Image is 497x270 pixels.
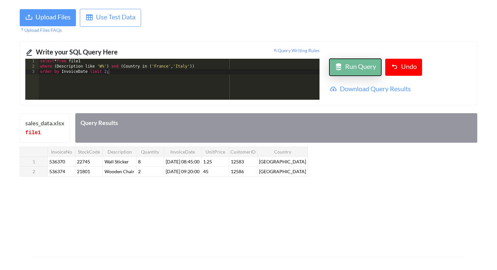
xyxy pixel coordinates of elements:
div: 2 [25,64,39,69]
span: 12586 [229,167,245,176]
span: 8 [137,157,142,166]
th: Country [257,147,308,156]
div: Query Results [75,113,477,143]
span: Wooden Chair [103,167,136,176]
button: Upload Files [20,9,76,26]
span: [GEOGRAPHIC_DATA] [258,157,307,166]
div: 3 [25,69,39,74]
code: file 1 [25,130,41,136]
div: Download Query Results [340,84,472,95]
button: Undo [385,59,422,76]
span: 2 [137,167,142,176]
span: 12583 [229,157,245,166]
div: Undo [401,61,417,73]
th: StockCode [75,147,103,156]
span: 536370 [48,157,66,166]
div: sales_data.xlsx [25,119,64,128]
th: InvoiceDate [164,147,201,156]
div: Run Query [345,61,376,73]
div: Upload Files [35,12,71,24]
span: Upload Files FAQs [20,27,62,33]
span: [DATE] 09:20:00 [164,167,201,176]
span: Query Writing Rules [273,48,319,53]
th: InvoiceNo [48,147,75,156]
th: CustomerID [229,147,257,156]
span: Wall Sticker [103,157,130,166]
th: Description [103,147,136,156]
button: Run Query [329,59,381,76]
th: 1 [20,156,48,166]
span: 22745 [76,157,91,166]
th: 2 [20,166,48,176]
span: [DATE] 08:45:00 [164,157,201,166]
span: 536374 [48,167,66,176]
th: Quantity [136,147,164,156]
span: 1.25 [202,157,213,166]
span: [GEOGRAPHIC_DATA] [258,167,307,176]
div: Use Test Data [96,12,135,24]
span: 45 [202,167,210,176]
button: Use Test Data [80,9,141,27]
div: 1 [25,59,39,64]
th: UnitPrice [201,147,229,156]
div: Write your SQL Query Here [36,47,168,59]
span: 21801 [76,167,91,176]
